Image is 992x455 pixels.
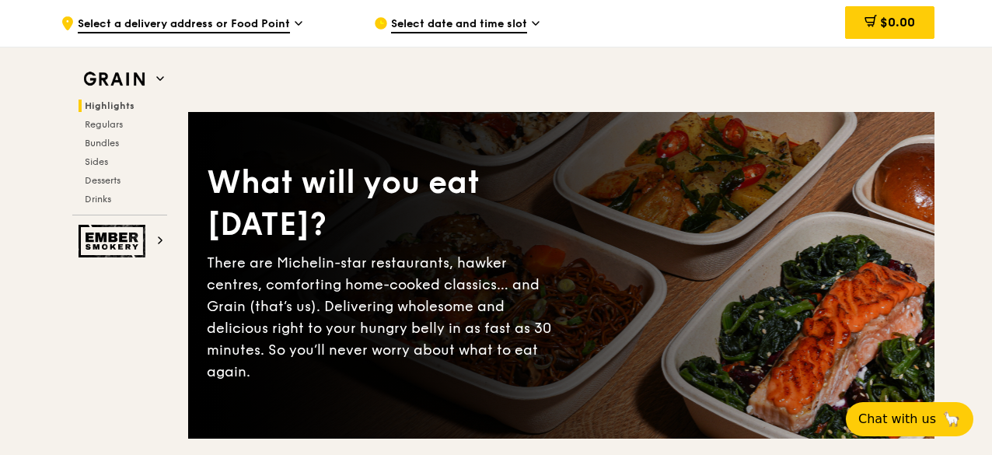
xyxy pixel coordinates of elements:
[85,100,134,111] span: Highlights
[942,410,961,429] span: 🦙
[207,162,561,246] div: What will you eat [DATE]?
[846,402,973,436] button: Chat with us🦙
[880,15,915,30] span: $0.00
[85,138,119,149] span: Bundles
[858,410,936,429] span: Chat with us
[79,225,150,257] img: Ember Smokery web logo
[207,252,561,383] div: There are Michelin-star restaurants, hawker centres, comforting home-cooked classics… and Grain (...
[85,194,111,205] span: Drinks
[391,16,527,33] span: Select date and time slot
[85,175,121,186] span: Desserts
[78,16,290,33] span: Select a delivery address or Food Point
[85,156,108,167] span: Sides
[85,119,123,130] span: Regulars
[79,65,150,93] img: Grain web logo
